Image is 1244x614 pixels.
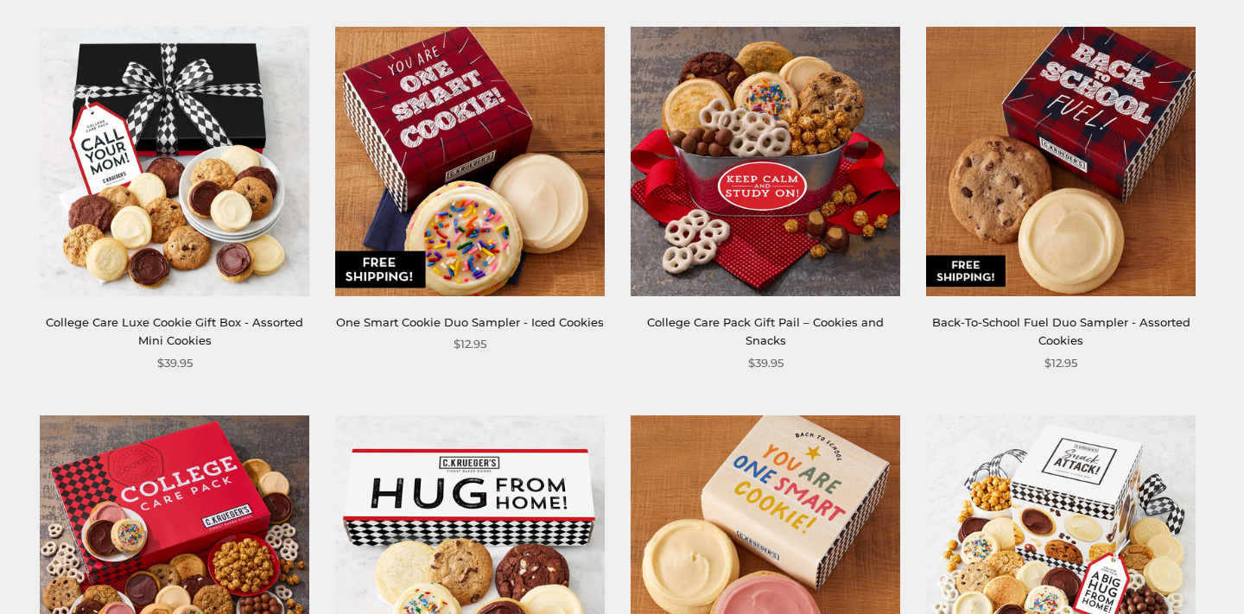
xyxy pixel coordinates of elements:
span: $12.95 [1044,354,1077,372]
span: $12.95 [454,335,486,353]
a: College Care Luxe Cookie Gift Box - Assorted Mini Cookies [46,315,303,347]
img: One Smart Cookie Duo Sampler - Iced Cookies [335,27,605,296]
img: College Care Luxe Cookie Gift Box - Assorted Mini Cookies [40,27,309,296]
a: One Smart Cookie Duo Sampler - Iced Cookies [336,315,604,329]
a: Back-To-School Fuel Duo Sampler - Assorted Cookies [932,315,1190,347]
img: College Care Pack Gift Pail – Cookies and Snacks [631,27,900,296]
span: $39.95 [157,354,193,372]
iframe: Sign Up via Text for Offers [14,548,179,600]
a: College Care Pack Gift Pail – Cookies and Snacks [647,315,884,347]
span: $39.95 [748,354,784,372]
img: Back-To-School Fuel Duo Sampler - Assorted Cookies [926,27,1196,296]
